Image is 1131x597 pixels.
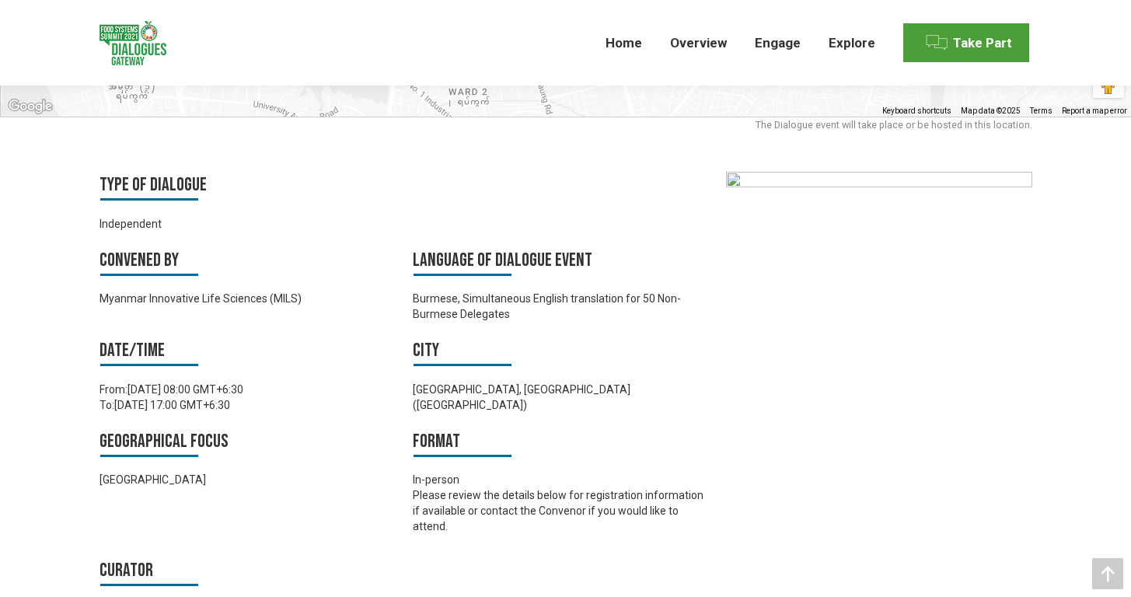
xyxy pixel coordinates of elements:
h3: Convened by [99,247,397,276]
span: Engage [755,35,801,51]
span: Overview [670,35,727,51]
time: [DATE] 17:00 GMT+6:30 [114,399,230,411]
a: Terms (opens in new tab) [1030,106,1052,115]
img: Food Systems Summit Dialogues [99,21,166,65]
a: Open this area in Google Maps (opens a new window) [5,96,56,117]
time: [DATE] 08:00 GMT+6:30 [127,383,243,396]
div: The Dialogue event will take place or be hosted in this location. [99,117,1032,141]
h3: Geographical focus [99,428,397,457]
a: Report a map error [1062,106,1127,115]
div: Independent [99,216,397,232]
span: Map data ©2025 [961,106,1021,115]
h3: Type of Dialogue [99,172,397,201]
h3: Format [413,428,710,457]
h3: Language of Dialogue Event [413,247,710,276]
p: Please review the details below for registration information if available or contact the Convenor... [413,487,710,534]
div: Myanmar Innovative Life Sciences (MILS) [99,291,397,306]
img: Google [5,96,56,117]
h3: Date/time [99,337,397,366]
div: Burmese, Simultaneous English translation for 50 Non-Burmese Delegates [413,291,710,322]
div: [GEOGRAPHIC_DATA] [99,472,397,487]
div: From: To: [99,382,397,413]
span: Take Part [953,35,1012,51]
div: In-person [413,472,710,487]
img: Menu icon [925,31,948,54]
div: [GEOGRAPHIC_DATA], [GEOGRAPHIC_DATA] ([GEOGRAPHIC_DATA]) [413,382,710,413]
span: Home [606,35,642,51]
h3: Curator [99,557,397,586]
span: Explore [829,35,875,51]
h3: City [413,337,710,366]
button: Keyboard shortcuts [882,106,951,117]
